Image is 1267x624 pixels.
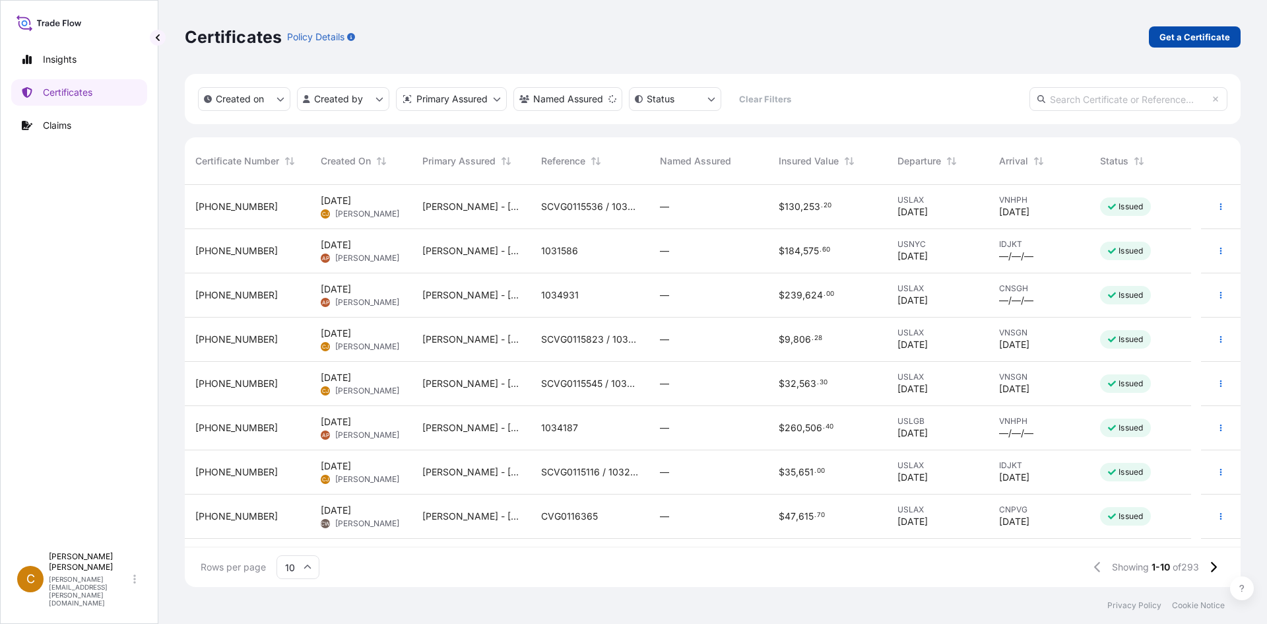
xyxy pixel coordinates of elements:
span: CJ [322,473,329,486]
span: CNPVG [999,504,1080,515]
span: —/—/— [999,427,1033,440]
p: Issued [1119,378,1143,389]
span: . [817,380,819,385]
span: , [796,468,798,477]
p: Created by [314,92,363,106]
span: SCVG0115545 / 1033346 [541,377,639,390]
button: createdBy Filter options [297,87,389,111]
span: [DATE] [999,205,1029,219]
button: Sort [588,153,604,169]
span: [DATE] [897,471,928,484]
span: [DATE] [897,515,928,528]
span: USLAX [897,460,978,471]
a: Get a Certificate [1149,26,1241,48]
span: 260 [785,423,802,433]
span: AP [322,296,329,309]
span: 563 [799,379,816,388]
span: $ [779,423,785,433]
span: 47 [785,512,796,521]
p: Issued [1119,201,1143,212]
button: certificateStatus Filter options [629,87,721,111]
span: 9 [785,335,791,344]
span: [PERSON_NAME] - [GEOGRAPHIC_DATA] [422,466,520,479]
span: [DATE] [321,460,351,473]
span: [PHONE_NUMBER] [195,377,278,390]
span: [DATE] [897,205,928,219]
button: distributor Filter options [396,87,507,111]
button: Sort [282,153,298,169]
span: — [660,333,669,346]
span: — [660,510,669,523]
span: [PERSON_NAME] [335,386,399,396]
span: , [802,423,805,433]
span: [DATE] [321,371,351,384]
span: [DATE] [897,382,928,396]
p: Issued [1119,246,1143,256]
button: Sort [841,153,857,169]
a: Privacy Policy [1107,600,1161,611]
p: Created on [216,92,264,106]
span: SCVG0115116 / 1032403 [541,466,639,479]
span: 615 [798,512,814,521]
span: [PERSON_NAME] [335,297,399,308]
span: USLAX [897,372,978,382]
span: $ [779,379,785,388]
span: [PERSON_NAME] [335,253,399,263]
p: Get a Certificate [1159,30,1230,44]
a: Insights [11,46,147,73]
span: AP [322,429,329,442]
a: Cookie Notice [1172,600,1225,611]
span: — [660,421,669,434]
span: 30 [820,380,828,385]
span: Status [1100,155,1128,168]
span: [PERSON_NAME] - [GEOGRAPHIC_DATA] [422,289,520,302]
span: , [796,512,798,521]
p: Issued [1119,334,1143,345]
span: USLGB [897,416,978,427]
p: Claims [43,119,71,132]
span: $ [779,512,785,521]
span: —/—/— [999,294,1033,307]
span: — [660,377,669,390]
span: —/—/— [999,250,1033,263]
span: . [814,513,816,518]
span: [PERSON_NAME] - [GEOGRAPHIC_DATA] [422,333,520,346]
span: [DATE] [999,338,1029,351]
span: [PERSON_NAME] [335,518,399,529]
span: [PHONE_NUMBER] [195,289,278,302]
span: . [814,469,816,473]
span: 00 [826,292,834,296]
span: 60 [822,248,830,252]
span: [PERSON_NAME] [335,209,399,219]
span: 70 [817,513,825,518]
span: [PERSON_NAME] [335,430,399,440]
span: 00 [817,469,825,473]
a: Claims [11,112,147,139]
span: [DATE] [897,250,928,263]
button: Sort [374,153,389,169]
p: Certificates [43,86,92,99]
span: [DATE] [321,504,351,517]
span: . [823,425,825,429]
span: 35 [785,468,796,477]
span: [DATE] [321,415,351,429]
span: USNYC [897,239,978,250]
span: [PERSON_NAME] - [GEOGRAPHIC_DATA] [422,377,520,390]
button: Sort [1131,153,1147,169]
span: . [821,203,823,208]
span: 806 [793,335,811,344]
span: , [800,246,803,256]
p: Policy Details [287,30,344,44]
span: CW [321,517,330,530]
span: [DATE] [999,382,1029,396]
span: [DATE] [321,194,351,207]
span: [DATE] [897,427,928,440]
p: [PERSON_NAME] [PERSON_NAME] [49,551,131,572]
span: Departure [897,155,941,168]
span: AP [322,252,329,265]
p: Status [647,92,674,106]
span: Reference [541,155,585,168]
button: createdOn Filter options [198,87,290,111]
button: cargoOwner Filter options [513,87,622,111]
